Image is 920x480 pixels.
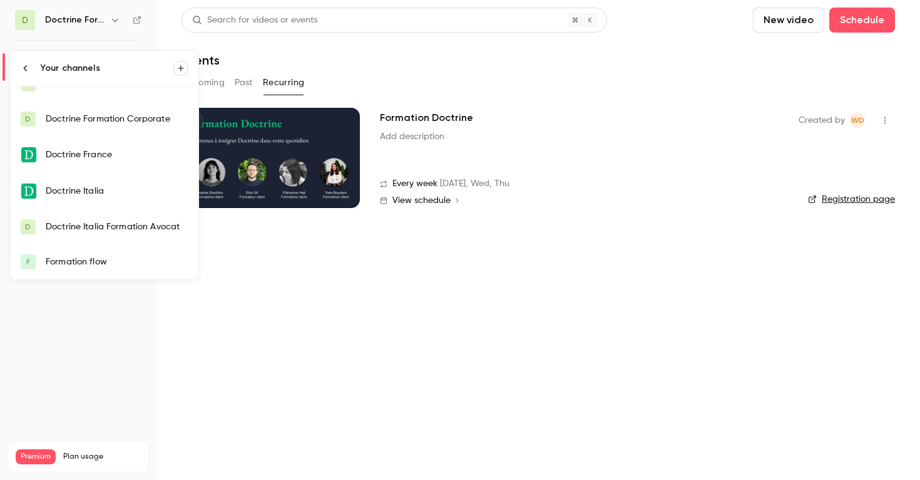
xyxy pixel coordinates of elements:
img: Doctrine France [21,147,36,162]
div: Doctrine Italia Formation Avocat [46,221,188,233]
img: Doctrine Italia [21,184,36,199]
span: D [25,113,31,125]
div: Doctrine France [46,149,188,161]
div: Doctrine Formation Corporate [46,113,188,125]
div: Formation flow [46,256,188,268]
div: Doctrine Italia [46,185,188,197]
span: D [25,221,31,232]
div: Your channels [41,62,173,75]
span: F [26,256,30,268]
